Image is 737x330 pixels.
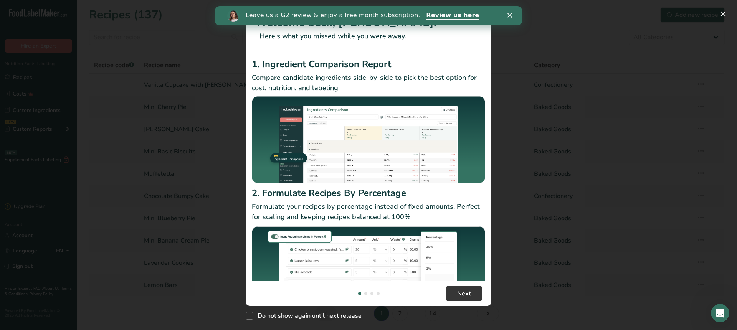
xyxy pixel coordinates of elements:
p: Formulate your recipes by percentage instead of fixed amounts. Perfect for scaling and keeping re... [252,201,485,222]
p: Compare candidate ingredients side-by-side to pick the best option for cost, nutrition, and labeling [252,73,485,93]
iframe: Intercom live chat banner [215,6,522,25]
h2: 1. Ingredient Comparison Report [252,57,485,71]
img: Formulate Recipes By Percentage [252,225,485,318]
span: Next [457,289,471,298]
img: Ingredient Comparison Report [252,96,485,183]
div: Close [292,7,300,12]
button: Next [446,286,482,301]
h2: 2. Formulate Recipes By Percentage [252,186,485,200]
p: Here's what you missed while you were away. [255,31,482,41]
iframe: Intercom live chat [711,304,729,322]
span: Do not show again until next release [253,312,362,320]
